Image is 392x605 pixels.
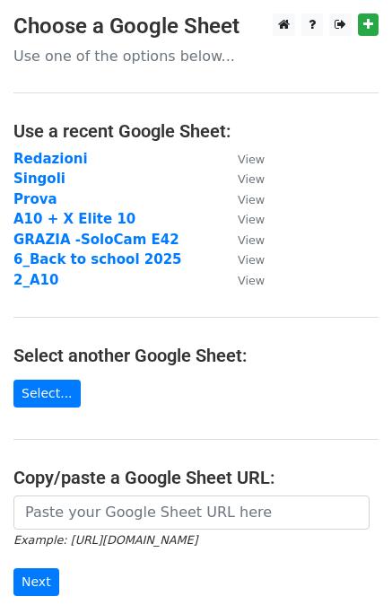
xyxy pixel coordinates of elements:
[238,274,265,287] small: View
[13,533,197,547] small: Example: [URL][DOMAIN_NAME]
[13,120,379,142] h4: Use a recent Google Sheet:
[220,251,265,267] a: View
[238,193,265,206] small: View
[13,47,379,66] p: Use one of the options below...
[220,151,265,167] a: View
[13,345,379,366] h4: Select another Google Sheet:
[238,213,265,226] small: View
[13,568,59,596] input: Next
[13,13,379,39] h3: Choose a Google Sheet
[13,467,379,488] h4: Copy/paste a Google Sheet URL:
[220,272,265,288] a: View
[13,211,135,227] a: A10 + X Elite 10
[238,233,265,247] small: View
[13,232,179,248] a: GRAZIA -SoloCam E42
[13,495,370,530] input: Paste your Google Sheet URL here
[13,272,58,288] a: 2_A10
[220,211,265,227] a: View
[13,251,182,267] a: 6_Back to school 2025
[238,153,265,166] small: View
[13,380,81,408] a: Select...
[13,171,65,187] a: Singoli
[220,232,265,248] a: View
[13,151,88,167] a: Redazioni
[13,191,57,207] a: Prova
[238,253,265,267] small: View
[220,171,265,187] a: View
[220,191,265,207] a: View
[238,172,265,186] small: View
